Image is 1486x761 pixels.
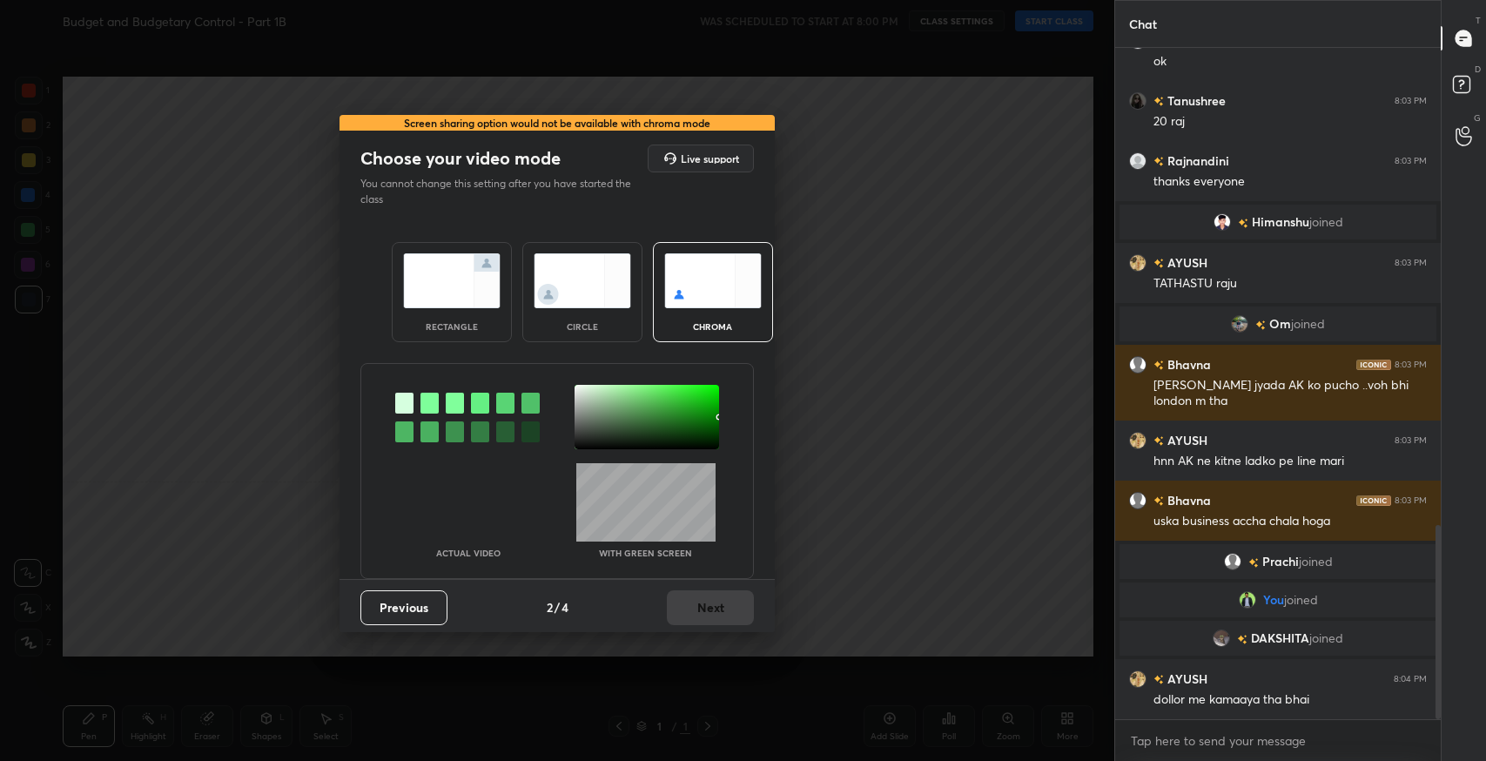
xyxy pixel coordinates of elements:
[1153,259,1164,268] img: no-rating-badge.077c3623.svg
[1115,1,1171,47] p: Chat
[1262,555,1299,569] span: Prachi
[1164,91,1226,110] h6: Tanushree
[1239,591,1256,609] img: fcc3dd17a7d24364a6f5f049f7d33ac3.jpg
[1153,513,1427,530] div: uska business accha chala hoga
[1129,92,1146,110] img: d5e60321c15a449f904b58f3343f34be.jpg
[1394,674,1427,684] div: 8:04 PM
[1153,275,1427,293] div: TATHASTU raju
[1238,219,1248,228] img: no-rating-badge.077c3623.svg
[403,253,501,308] img: normalScreenIcon.ae25ed63.svg
[1153,496,1164,506] img: no-rating-badge.077c3623.svg
[417,322,487,331] div: rectangle
[534,253,631,308] img: circleScreenIcon.acc0effb.svg
[1237,635,1247,644] img: no-rating-badge.077c3623.svg
[1395,156,1427,166] div: 8:03 PM
[1263,593,1284,607] span: You
[1164,670,1207,688] h6: AYUSH
[1115,48,1441,719] div: grid
[1214,213,1231,231] img: 3
[436,549,501,557] p: Actual Video
[1309,631,1343,645] span: joined
[360,590,447,625] button: Previous
[1395,495,1427,506] div: 8:03 PM
[1129,356,1146,374] img: default.png
[548,322,617,331] div: circle
[1356,495,1391,506] img: iconic-dark.1390631f.png
[1309,215,1343,229] span: joined
[1153,377,1427,410] div: [PERSON_NAME] jyada AK ko pucho ..voh bhi london m tha
[1129,492,1146,509] img: default.png
[1291,317,1325,331] span: joined
[1251,631,1309,645] span: DAKSHITA
[1153,360,1164,370] img: no-rating-badge.077c3623.svg
[1153,691,1427,709] div: dollor me kamaaya tha bhai
[1395,96,1427,106] div: 8:03 PM
[1153,453,1427,470] div: hnn AK ne kitne ladko pe line mari
[1299,555,1333,569] span: joined
[1224,553,1241,570] img: default.png
[360,147,561,170] h2: Choose your video mode
[1269,317,1291,331] span: Om
[547,598,553,616] h4: 2
[1164,491,1211,509] h6: Bhavna
[1153,173,1427,191] div: thanks everyone
[1255,320,1266,330] img: no-rating-badge.077c3623.svg
[664,253,762,308] img: chromaScreenIcon.c19ab0a0.svg
[1153,53,1427,71] div: ok
[1395,435,1427,446] div: 8:03 PM
[1476,14,1481,27] p: T
[1129,670,1146,688] img: 7cfc2a8212da4a0a893e238ab5599d7a.jpg
[1164,431,1207,449] h6: AYUSH
[360,176,642,207] p: You cannot change this setting after you have started the class
[678,322,748,331] div: chroma
[1248,558,1259,568] img: no-rating-badge.077c3623.svg
[1129,432,1146,449] img: 7cfc2a8212da4a0a893e238ab5599d7a.jpg
[340,115,775,131] div: Screen sharing option would not be available with chroma mode
[599,549,692,557] p: With green screen
[1129,254,1146,272] img: 7cfc2a8212da4a0a893e238ab5599d7a.jpg
[1153,113,1427,131] div: 20 raj
[1395,360,1427,370] div: 8:03 PM
[681,153,739,164] h5: Live support
[1153,675,1164,684] img: no-rating-badge.077c3623.svg
[1153,436,1164,446] img: no-rating-badge.077c3623.svg
[555,598,560,616] h4: /
[1153,97,1164,106] img: no-rating-badge.077c3623.svg
[1356,360,1391,370] img: iconic-dark.1390631f.png
[1252,215,1309,229] span: Himanshu
[1475,63,1481,76] p: D
[1474,111,1481,125] p: G
[561,598,568,616] h4: 4
[1164,253,1207,272] h6: AYUSH
[1213,630,1230,647] img: 5bdd7cd70f51401ca7afc9405cac83db.jpg
[1153,157,1164,166] img: no-rating-badge.077c3623.svg
[1164,152,1229,170] h6: Rajnandini
[1164,355,1211,374] h6: Bhavna
[1395,258,1427,268] div: 8:03 PM
[1231,315,1248,333] img: c884fca7e1424735a6bf383abf2883f7.jpg
[1284,593,1318,607] span: joined
[1129,152,1146,170] img: a417e4e7c7a74a8ca420820b6368722e.jpg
